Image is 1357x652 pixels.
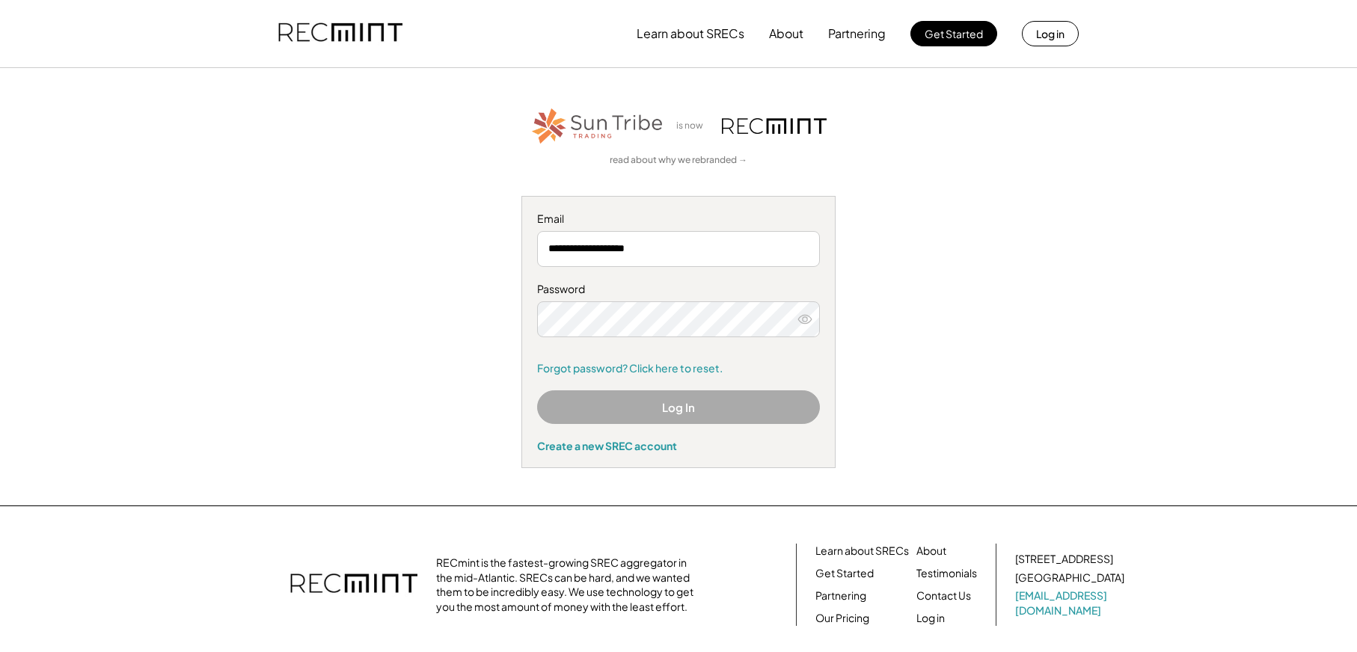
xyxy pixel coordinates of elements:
[537,282,820,297] div: Password
[290,559,417,611] img: recmint-logotype%403x.png
[815,566,874,581] a: Get Started
[769,19,803,49] button: About
[916,588,971,603] a: Contact Us
[537,439,820,452] div: Create a new SREC account
[916,566,977,581] a: Testimonials
[815,544,909,559] a: Learn about SRECs
[278,8,402,59] img: recmint-logotype%403x.png
[537,361,820,376] a: Forgot password? Click here to reset.
[537,212,820,227] div: Email
[1022,21,1079,46] button: Log in
[815,611,869,626] a: Our Pricing
[1015,570,1124,585] div: [GEOGRAPHIC_DATA]
[530,105,665,147] img: STT_Horizontal_Logo%2B-%2BColor.png
[637,19,744,49] button: Learn about SRECs
[1015,588,1127,618] a: [EMAIL_ADDRESS][DOMAIN_NAME]
[828,19,886,49] button: Partnering
[722,118,827,134] img: recmint-logotype%403x.png
[673,120,714,132] div: is now
[910,21,997,46] button: Get Started
[537,390,820,424] button: Log In
[610,154,747,167] a: read about why we rebranded →
[916,611,945,626] a: Log in
[815,588,866,603] a: Partnering
[436,556,702,614] div: RECmint is the fastest-growing SREC aggregator in the mid-Atlantic. SRECs can be hard, and we wan...
[1015,552,1113,567] div: [STREET_ADDRESS]
[916,544,946,559] a: About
